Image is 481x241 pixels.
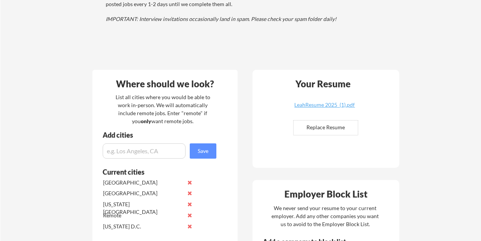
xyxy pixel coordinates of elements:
div: List all cities where you would be able to work in-person. We will automatically include remote j... [111,93,215,125]
div: Employer Block List [256,190,397,199]
div: Add cities [103,132,218,138]
div: [US_STATE][GEOGRAPHIC_DATA] [103,201,183,215]
div: Your Resume [286,79,361,88]
div: We never send your resume to your current employer. Add any other companies you want us to avoid ... [271,204,379,228]
div: [GEOGRAPHIC_DATA] [103,190,183,197]
em: IMPORTANT: Interview invitations occasionally land in spam. Please check your spam folder daily! [106,16,337,22]
button: Save [190,143,216,159]
div: Remote [103,212,183,219]
input: e.g. Los Angeles, CA [103,143,186,159]
div: [US_STATE] D.C. [103,223,183,230]
div: [GEOGRAPHIC_DATA] [103,179,183,186]
strong: only [141,118,151,124]
div: LeahResume 2025 (1).pdf [279,102,370,108]
div: Where should we look? [94,79,236,88]
div: Current cities [103,169,208,175]
a: LeahResume 2025 (1).pdf [279,102,370,114]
